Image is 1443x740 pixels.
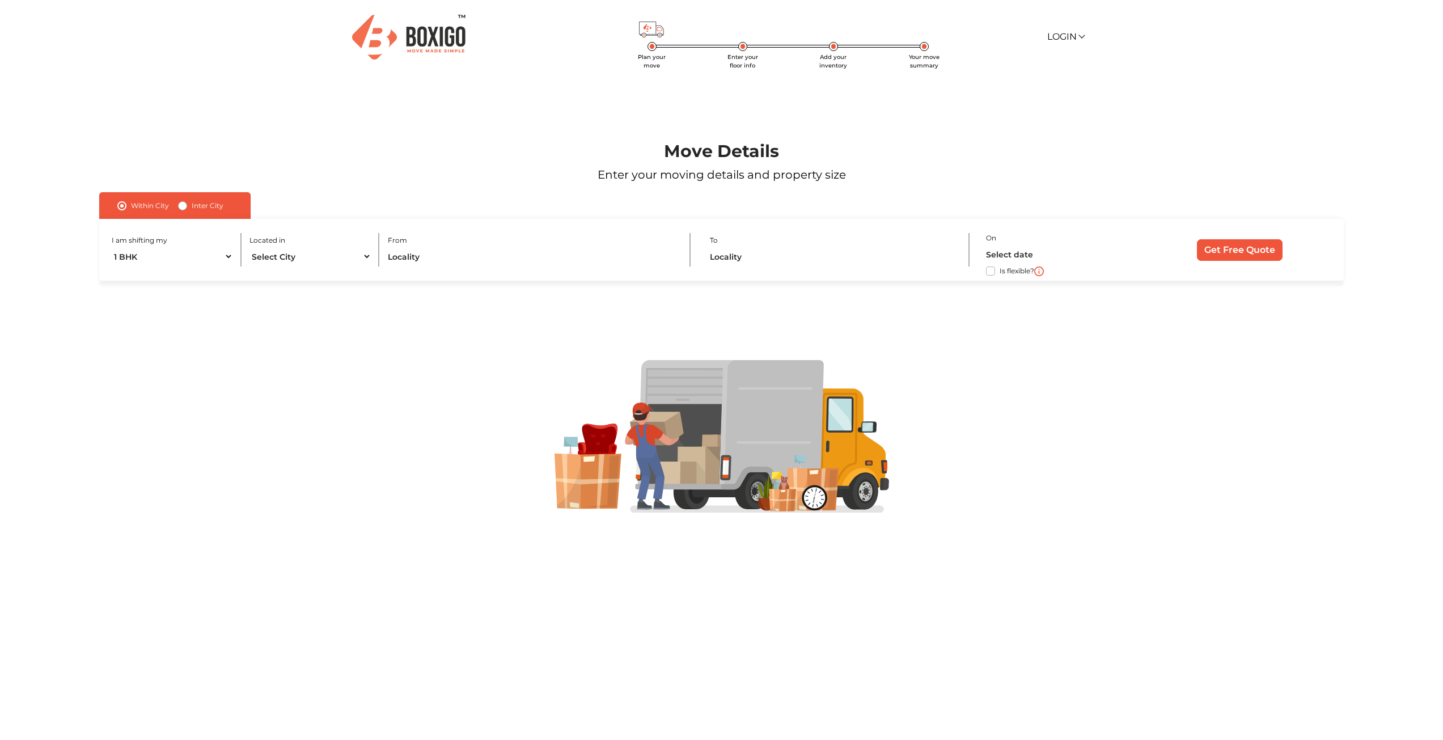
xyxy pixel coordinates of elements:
[1047,31,1084,42] a: Login
[192,199,223,213] label: Inter City
[1000,264,1034,276] label: Is flexible?
[58,166,1385,183] p: Enter your moving details and property size
[986,244,1129,264] input: Select date
[249,235,285,246] label: Located in
[352,15,466,60] img: Boxigo
[58,141,1385,162] h1: Move Details
[638,53,666,69] span: Plan your move
[388,247,674,267] input: Locality
[727,53,758,69] span: Enter your floor info
[710,235,718,246] label: To
[986,233,996,243] label: On
[1034,267,1044,276] img: i
[909,53,940,69] span: Your move summary
[112,235,167,246] label: I am shifting my
[710,247,955,267] input: Locality
[131,199,169,213] label: Within City
[388,235,407,246] label: From
[819,53,847,69] span: Add your inventory
[1197,239,1283,261] input: Get Free Quote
